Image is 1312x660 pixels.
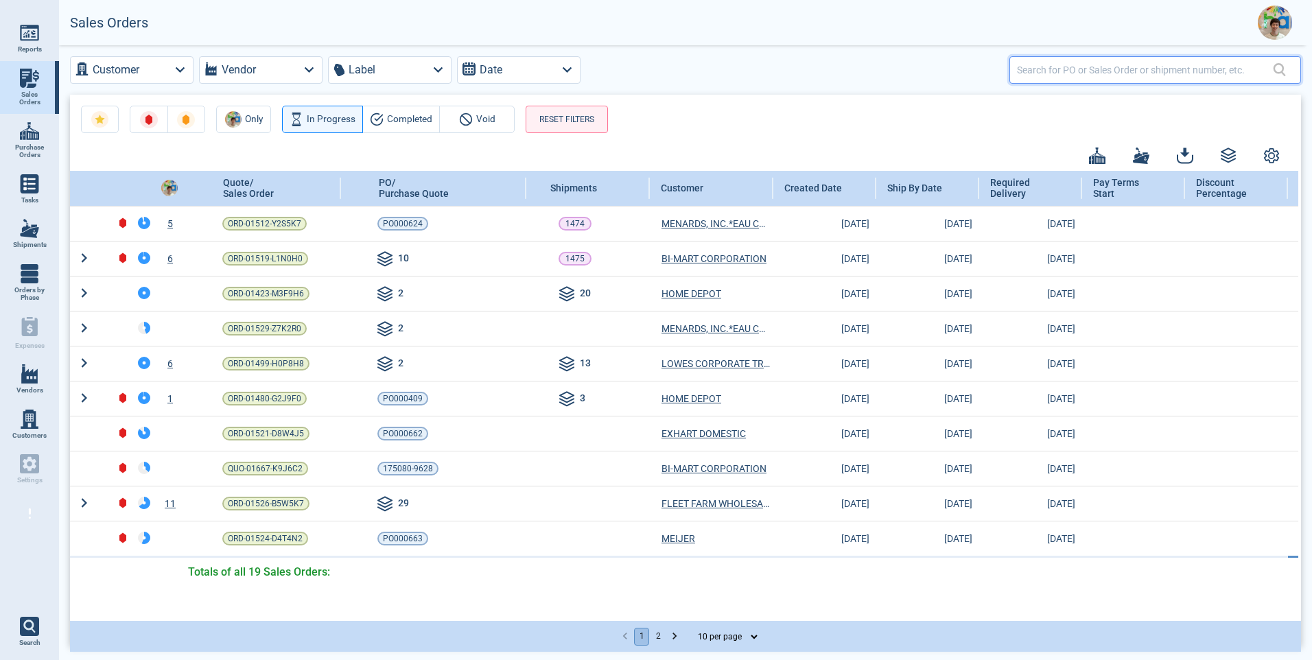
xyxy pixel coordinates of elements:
[773,381,876,416] td: [DATE]
[228,322,301,335] span: ORD-01529-Z7K2R0
[377,217,428,231] a: PO000624
[349,60,375,80] label: Label
[222,357,309,370] a: ORD-01499-H0P8H8
[383,392,423,405] span: PO000409
[773,346,876,381] td: [DATE]
[876,241,979,276] td: [DATE]
[156,357,200,370] div: 6
[476,111,495,128] span: Void
[876,206,979,241] td: [DATE]
[661,392,721,405] a: HOME DEPOT
[617,628,683,646] nav: pagination navigation
[979,241,1082,276] td: [DATE]
[228,532,303,545] span: ORD-01524-D4T4N2
[161,180,178,196] img: Avatar
[383,532,423,545] span: PO000663
[156,252,200,266] div: 6
[876,416,979,451] td: [DATE]
[661,532,695,545] a: MEIJER
[876,451,979,486] td: [DATE]
[580,286,591,303] span: 20
[228,462,303,475] span: QUO-01667-K9J6C2
[383,217,423,231] span: PO000624
[457,56,581,84] button: Date
[398,496,409,512] span: 29
[979,346,1082,381] td: [DATE]
[216,106,271,133] button: AvatarOnly
[199,56,323,84] button: Vendor
[12,432,47,440] span: Customers
[979,276,1082,311] td: [DATE]
[979,521,1082,556] td: [DATE]
[222,497,309,510] a: ORD-01526-B5W5K7
[156,217,200,231] div: 5
[1017,60,1273,80] input: Search for PO or Sales Order or shipment number, etc.
[20,174,39,193] img: menu_icon
[990,177,1057,200] span: Required Delivery
[362,106,440,133] button: Completed
[11,91,48,106] span: Sales Orders
[480,60,502,80] label: Date
[876,381,979,416] td: [DATE]
[222,287,309,300] a: ORD-01423-M3F9H6
[228,357,304,370] span: ORD-01499-H0P8H8
[377,532,428,545] a: PO000663
[398,356,403,373] span: 2
[282,106,363,133] button: In Progress
[228,252,303,266] span: ORD-01519-L1N0H0
[979,451,1082,486] td: [DATE]
[20,264,39,283] img: menu_icon
[383,462,433,475] span: 175080-9628
[876,346,979,381] td: [DATE]
[876,311,979,346] td: [DATE]
[661,462,766,475] span: BI-MART CORPORATION
[979,381,1082,416] td: [DATE]
[307,111,355,128] span: In Progress
[661,217,770,231] span: MENARDS, INC.*EAU CLAIRE
[93,60,139,80] label: Customer
[565,252,585,266] p: 1475
[661,287,721,300] a: HOME DEPOT
[979,486,1082,521] td: [DATE]
[222,462,308,475] a: QUO-01667-K9J6C2
[328,56,452,84] button: Label
[228,217,301,231] span: ORD-01512-Y2S5K7
[651,628,666,646] button: Go to page 2
[13,241,47,249] span: Shipments
[70,56,194,84] button: Customer
[661,357,770,370] a: LOWES CORPORATE TRADE PAYABLES
[379,177,449,199] span: PO/ Purchase Quote
[565,217,585,231] p: 1474
[661,252,766,266] span: BI-MART CORPORATION
[661,322,770,335] a: MENARDS, INC.*EAU CLAIRE
[661,497,770,510] a: FLEET FARM WHOLESALE
[773,486,876,521] td: [DATE]
[559,252,591,266] a: 1475
[228,392,301,405] span: ORD-01480-G2J9F0
[876,521,979,556] td: [DATE]
[20,364,39,384] img: menu_icon
[11,143,48,159] span: Purchase Orders
[773,451,876,486] td: [DATE]
[773,416,876,451] td: [DATE]
[20,219,39,238] img: menu_icon
[634,628,649,646] button: page 1
[773,276,876,311] td: [DATE]
[773,311,876,346] td: [DATE]
[387,111,432,128] span: Completed
[19,639,40,647] span: Search
[979,311,1082,346] td: [DATE]
[222,217,307,231] a: ORD-01512-Y2S5K7
[876,276,979,311] td: [DATE]
[661,182,703,193] span: Customer
[773,241,876,276] td: [DATE]
[550,182,597,193] span: Shipments
[377,462,438,475] a: 175080-9628
[20,69,39,88] img: menu_icon
[228,287,304,300] span: ORD-01423-M3F9H6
